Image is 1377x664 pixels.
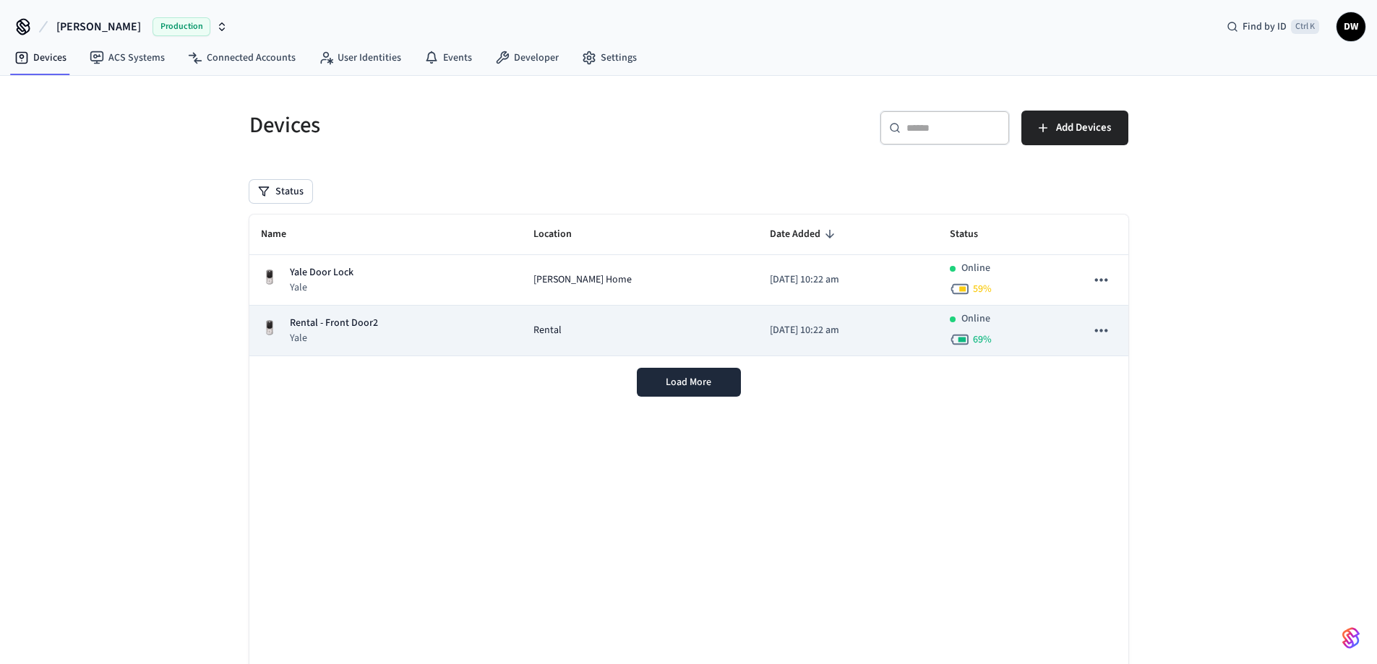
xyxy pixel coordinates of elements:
[249,111,680,140] h5: Devices
[307,45,413,71] a: User Identities
[961,261,990,276] p: Online
[961,311,990,327] p: Online
[1338,14,1364,40] span: DW
[533,323,562,338] span: Rental
[1243,20,1287,34] span: Find by ID
[1021,111,1128,145] button: Add Devices
[1337,12,1365,41] button: DW
[1291,20,1319,34] span: Ctrl K
[973,282,992,296] span: 59 %
[176,45,307,71] a: Connected Accounts
[1056,118,1111,137] span: Add Devices
[950,223,997,246] span: Status
[770,323,927,338] p: [DATE] 10:22 am
[290,280,353,295] p: Yale
[770,223,839,246] span: Date Added
[56,18,141,35] span: [PERSON_NAME]
[249,180,312,203] button: Status
[290,316,378,331] p: Rental - Front Door2
[261,223,305,246] span: Name
[261,269,278,286] img: Yale Assure Touchscreen Wifi Smart Lock, Satin Nickel, Front
[637,368,741,397] button: Load More
[666,375,711,389] span: Load More
[78,45,176,71] a: ACS Systems
[973,332,992,347] span: 69 %
[153,17,210,36] span: Production
[1215,14,1331,40] div: Find by IDCtrl K
[533,223,591,246] span: Location
[3,45,78,71] a: Devices
[261,319,278,337] img: Yale Assure Touchscreen Wifi Smart Lock, Satin Nickel, Front
[290,265,353,280] p: Yale Door Lock
[413,45,484,71] a: Events
[484,45,570,71] a: Developer
[290,331,378,345] p: Yale
[570,45,648,71] a: Settings
[770,272,927,288] p: [DATE] 10:22 am
[249,215,1128,356] table: sticky table
[533,272,632,288] span: [PERSON_NAME] Home
[1342,626,1360,650] img: SeamLogoGradient.69752ec5.svg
